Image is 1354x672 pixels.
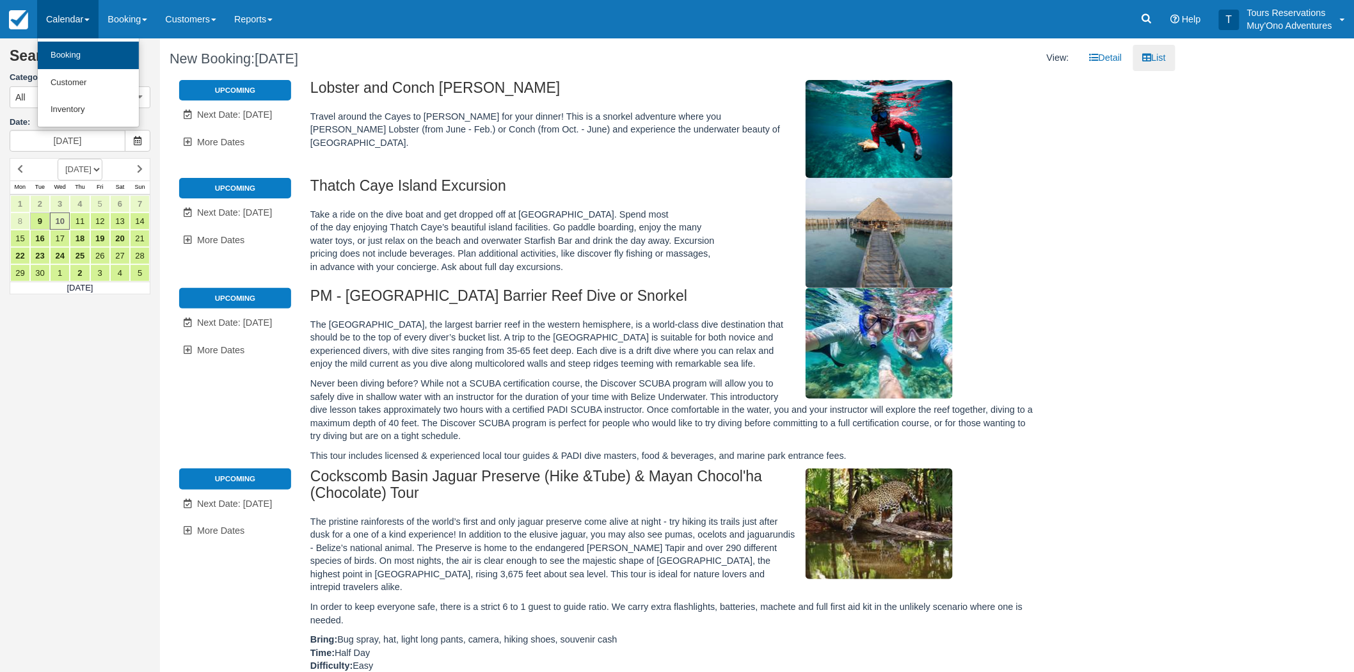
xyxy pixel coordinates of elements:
[179,288,291,308] li: Upcoming
[10,116,150,129] label: Date:
[1170,15,1179,24] i: Help
[1219,10,1239,30] div: T
[9,10,28,29] img: checkfront-main-nav-mini-logo.png
[179,102,291,128] a: Next Date: [DATE]
[10,72,150,84] label: Category
[806,80,953,178] img: M306-1
[197,499,272,509] span: Next Date: [DATE]
[197,345,244,355] span: More Dates
[90,247,110,264] a: 26
[255,51,298,67] span: [DATE]
[70,247,90,264] a: 25
[110,264,130,282] a: 4
[310,178,1039,202] h2: Thatch Caye Island Excursion
[70,230,90,247] a: 18
[130,247,150,264] a: 28
[70,264,90,282] a: 2
[310,648,335,658] strong: Time:
[70,195,90,212] a: 4
[90,195,110,212] a: 5
[197,317,272,328] span: Next Date: [DATE]
[90,230,110,247] a: 19
[310,288,1039,312] h2: PM - [GEOGRAPHIC_DATA] Barrier Reef Dive or Snorkel
[30,230,50,247] a: 16
[30,180,50,195] th: Tue
[310,110,1039,150] p: Travel around the Cayes to [PERSON_NAME] for your dinner! This is a snorkel adventure where you [...
[10,180,30,195] th: Mon
[10,264,30,282] a: 29
[310,208,1039,274] p: Take a ride on the dive boat and get dropped off at [GEOGRAPHIC_DATA]. Spend most of the day enjo...
[310,660,353,671] strong: Difficulty:
[70,180,90,195] th: Thu
[1247,19,1332,32] p: Muy'Ono Adventures
[30,212,50,230] a: 9
[310,600,1039,627] p: In order to keep everyone safe, there is a strict 6 to 1 guest to guide ratio. We carry extra fla...
[50,230,70,247] a: 17
[38,69,139,97] a: Customer
[10,86,150,108] button: All
[50,264,70,282] a: 1
[110,180,130,195] th: Sat
[130,212,150,230] a: 14
[10,195,30,212] a: 1
[179,200,291,226] a: Next Date: [DATE]
[110,247,130,264] a: 27
[197,525,244,536] span: More Dates
[110,212,130,230] a: 13
[179,80,291,100] li: Upcoming
[10,212,30,230] a: 8
[197,235,244,245] span: More Dates
[15,91,26,104] span: All
[1133,45,1175,71] a: List
[179,178,291,198] li: Upcoming
[197,137,244,147] span: More Dates
[170,51,658,67] h1: New Booking:
[38,96,139,124] a: Inventory
[130,264,150,282] a: 5
[179,491,291,517] a: Next Date: [DATE]
[130,195,150,212] a: 7
[130,230,150,247] a: 21
[310,634,337,644] strong: Bring:
[90,264,110,282] a: 3
[197,109,272,120] span: Next Date: [DATE]
[70,212,90,230] a: 11
[90,180,110,195] th: Fri
[90,212,110,230] a: 12
[50,180,70,195] th: Wed
[30,247,50,264] a: 23
[30,195,50,212] a: 2
[310,318,1039,371] p: The [GEOGRAPHIC_DATA], the largest barrier reef in the western hemisphere, is a world-class dive ...
[30,264,50,282] a: 30
[1247,6,1332,19] p: Tours Reservations
[806,468,953,579] img: M36-1
[310,468,1039,508] h2: Cockscomb Basin Jaguar Preserve (Hike &Tube) & Mayan Chocol'ha (Chocolate) Tour
[10,48,150,72] h2: Search
[38,42,139,69] a: Booking
[37,38,139,127] ul: Calendar
[1080,45,1132,71] a: Detail
[1182,14,1201,24] span: Help
[310,377,1039,443] p: Never been diving before? While not a SCUBA certification course, the Discover SCUBA program will...
[310,515,1039,594] p: The pristine rainforests of the world’s first and only jaguar preserve come alive at night - try ...
[179,468,291,489] li: Upcoming
[110,195,130,212] a: 6
[1037,45,1079,71] li: View:
[130,180,150,195] th: Sun
[197,207,272,218] span: Next Date: [DATE]
[10,282,150,294] td: [DATE]
[50,247,70,264] a: 24
[50,212,70,230] a: 10
[310,80,1039,104] h2: Lobster and Conch [PERSON_NAME]
[50,195,70,212] a: 3
[10,247,30,264] a: 22
[10,230,30,247] a: 15
[806,178,953,288] img: M296-1
[806,288,953,399] img: M295-1
[310,449,1039,463] p: This tour includes licensed & experienced local tour guides & PADI dive masters, food & beverages...
[179,310,291,336] a: Next Date: [DATE]
[110,230,130,247] a: 20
